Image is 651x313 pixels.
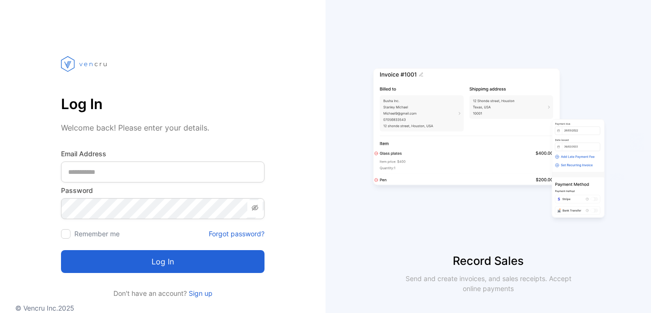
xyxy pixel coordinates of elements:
label: Remember me [74,230,120,238]
label: Email Address [61,149,264,159]
p: Welcome back! Please enter your details. [61,122,264,133]
img: slider image [369,38,608,252]
p: Record Sales [325,252,651,270]
p: Send and create invoices, and sales receipts. Accept online payments [397,273,580,293]
a: Forgot password? [209,229,264,239]
a: Sign up [187,289,213,297]
label: Password [61,185,264,195]
img: vencru logo [61,38,109,90]
p: Log In [61,92,264,115]
p: Don't have an account? [61,288,264,298]
button: Log in [61,250,264,273]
